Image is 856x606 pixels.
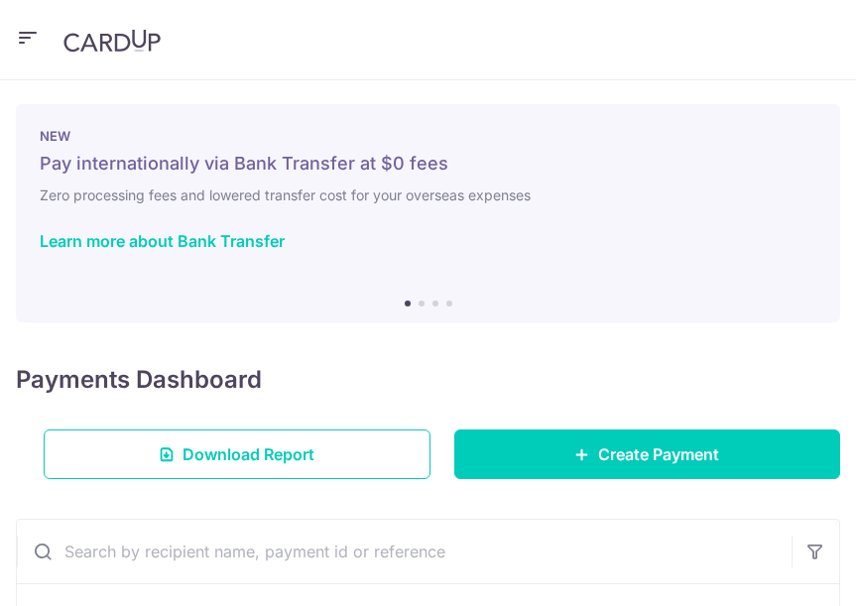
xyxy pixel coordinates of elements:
[40,231,285,251] a: Learn more about Bank Transfer
[183,442,314,466] span: Download Report
[40,183,816,207] h6: Zero processing fees and lowered transfer cost for your overseas expenses
[16,362,262,398] h4: Payments Dashboard
[17,520,792,583] input: Search by recipient name, payment id or reference
[454,429,841,479] a: Create Payment
[598,442,719,466] span: Create Payment
[63,29,161,53] img: CardUp
[44,429,430,479] a: Download Report
[40,152,816,176] h5: Pay internationally via Bank Transfer at $0 fees
[40,128,816,144] p: NEW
